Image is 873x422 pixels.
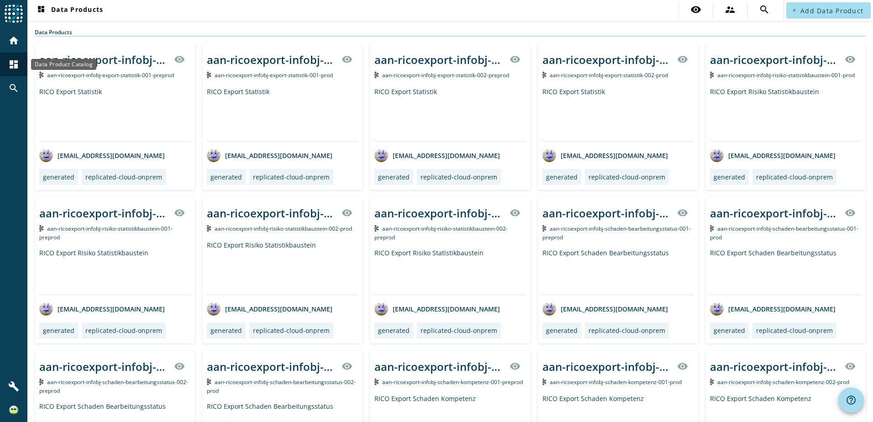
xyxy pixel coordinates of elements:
img: Kafka Topic: aan-ricoexport-infobj-risiko-statistikbaustein-001-prod [710,72,714,78]
div: aan-ricoexport-infobj-risiko-statistikbaustein-002-_stage_ [207,206,336,221]
span: Kafka Topic: aan-ricoexport-infobj-schaden-bearbeitungsstatus-001-prod [710,225,859,241]
div: Data Products [35,28,866,37]
div: aan-ricoexport-infobj-risiko-statistikbaustein-001-_stage_ [710,52,839,67]
mat-icon: visibility [677,361,688,372]
div: [EMAIL_ADDRESS][DOMAIN_NAME] [710,148,836,162]
div: generated [210,173,242,181]
span: Kafka Topic: aan-ricoexport-infobj-schaden-kompetenz-001-prod [550,378,682,386]
div: [EMAIL_ADDRESS][DOMAIN_NAME] [374,302,500,316]
div: aan-ricoexport-infobj-schaden-kompetenz-002-_stage_ [710,359,839,374]
div: [EMAIL_ADDRESS][DOMAIN_NAME] [207,148,332,162]
div: aan-ricoexport-infobj-export-statistik-002-_stage_ [374,52,504,67]
div: replicated-cloud-onprem [253,326,330,335]
mat-icon: home [8,35,19,46]
div: generated [43,173,74,181]
div: generated [43,326,74,335]
div: aan-ricoexport-infobj-schaden-kompetenz-001-_stage_ [542,359,672,374]
div: replicated-cloud-onprem [589,326,665,335]
mat-icon: search [8,83,19,94]
mat-icon: visibility [342,361,352,372]
img: avatar [542,302,556,316]
div: RICO Export Risiko Statistikbaustein [207,241,358,295]
span: Kafka Topic: aan-ricoexport-infobj-risiko-statistikbaustein-002-prod [215,225,352,232]
span: Kafka Topic: aan-ricoexport-infobj-schaden-kompetenz-002-prod [717,378,849,386]
div: replicated-cloud-onprem [756,173,833,181]
img: Kafka Topic: aan-ricoexport-infobj-risiko-statistikbaustein-002-prod [207,225,211,232]
div: [EMAIL_ADDRESS][DOMAIN_NAME] [710,302,836,316]
mat-icon: visibility [677,207,688,218]
img: 8ed1b500aa7f3b22211e874aaf9d1e0e [9,406,18,415]
div: aan-ricoexport-infobj-export-statistik-002-_stage_ [542,52,672,67]
img: Kafka Topic: aan-ricoexport-infobj-risiko-statistikbaustein-002-preprod [374,225,379,232]
img: avatar [710,302,724,316]
div: RICO Export Statistik [542,87,694,141]
div: [EMAIL_ADDRESS][DOMAIN_NAME] [374,148,500,162]
div: [EMAIL_ADDRESS][DOMAIN_NAME] [39,148,165,162]
div: generated [546,326,578,335]
img: avatar [39,148,53,162]
div: aan-ricoexport-infobj-risiko-statistikbaustein-002-_stage_ [374,206,504,221]
div: aan-ricoexport-infobj-export-statistik-001-_stage_ [207,52,336,67]
mat-icon: visibility [342,54,352,65]
mat-icon: visibility [174,361,185,372]
div: aan-ricoexport-infobj-schaden-bearbeitungsstatus-002-_stage_ [207,359,336,374]
div: generated [378,173,410,181]
mat-icon: supervisor_account [725,4,736,15]
div: generated [210,326,242,335]
span: Kafka Topic: aan-ricoexport-infobj-risiko-statistikbaustein-001-prod [717,71,855,79]
img: avatar [374,302,388,316]
img: avatar [710,148,724,162]
div: generated [378,326,410,335]
div: Data Product Catalog [31,59,96,70]
span: Kafka Topic: aan-ricoexport-infobj-export-statistik-001-preprod [47,71,174,79]
img: avatar [39,302,53,316]
img: spoud-logo.svg [5,5,23,23]
div: replicated-cloud-onprem [85,326,162,335]
img: Kafka Topic: aan-ricoexport-infobj-schaden-bearbeitungsstatus-001-preprod [542,225,547,232]
img: Kafka Topic: aan-ricoexport-infobj-export-statistik-001-prod [207,72,211,78]
img: Kafka Topic: aan-ricoexport-infobj-schaden-bearbeitungsstatus-002-prod [207,379,211,385]
img: Kafka Topic: aan-ricoexport-infobj-schaden-kompetenz-001-preprod [374,379,379,385]
div: RICO Export Schaden Bearbeitungsstatus [710,248,861,295]
button: Add Data Product [786,2,871,19]
div: RICO Export Risiko Statistikbaustein [710,87,861,141]
span: Add Data Product [800,6,863,15]
div: [EMAIL_ADDRESS][DOMAIN_NAME] [39,302,165,316]
div: aan-ricoexport-infobj-schaden-bearbeitungsstatus-001-_stage_ [542,206,672,221]
mat-icon: visibility [174,54,185,65]
span: Kafka Topic: aan-ricoexport-infobj-schaden-bearbeitungsstatus-002-prod [207,378,356,395]
mat-icon: visibility [510,54,521,65]
span: Kafka Topic: aan-ricoexport-infobj-export-statistik-002-prod [550,71,668,79]
mat-icon: visibility [845,207,856,218]
mat-icon: visibility [690,4,701,15]
img: Kafka Topic: aan-ricoexport-infobj-export-statistik-002-prod [542,72,547,78]
mat-icon: visibility [342,207,352,218]
div: RICO Export Statistik [374,87,526,141]
div: RICO Export Statistik [207,87,358,141]
span: Data Products [36,5,103,16]
mat-icon: visibility [845,361,856,372]
mat-icon: build [8,381,19,392]
img: avatar [542,148,556,162]
img: Kafka Topic: aan-ricoexport-infobj-schaden-bearbeitungsstatus-002-preprod [39,379,43,385]
div: replicated-cloud-onprem [253,173,330,181]
img: avatar [207,302,221,316]
div: aan-ricoexport-infobj-risiko-statistikbaustein-001-_stage_ [39,206,168,221]
div: replicated-cloud-onprem [85,173,162,181]
div: replicated-cloud-onprem [756,326,833,335]
div: replicated-cloud-onprem [421,326,497,335]
div: [EMAIL_ADDRESS][DOMAIN_NAME] [542,302,668,316]
img: avatar [207,148,221,162]
mat-icon: search [759,4,770,15]
div: generated [714,173,745,181]
div: aan-ricoexport-infobj-export-statistik-001-_stage_ [39,52,168,67]
span: Kafka Topic: aan-ricoexport-infobj-schaden-bearbeitungsstatus-001-preprod [542,225,691,241]
div: RICO Export Risiko Statistikbaustein [374,248,526,295]
mat-icon: dashboard [36,5,47,16]
div: aan-ricoexport-infobj-schaden-bearbeitungsstatus-002-_stage_ [39,359,168,374]
div: generated [714,326,745,335]
img: Kafka Topic: aan-ricoexport-infobj-schaden-kompetenz-002-prod [710,379,714,385]
mat-icon: visibility [845,54,856,65]
div: RICO Export Schaden Bearbeitungsstatus [542,248,694,295]
mat-icon: visibility [510,361,521,372]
